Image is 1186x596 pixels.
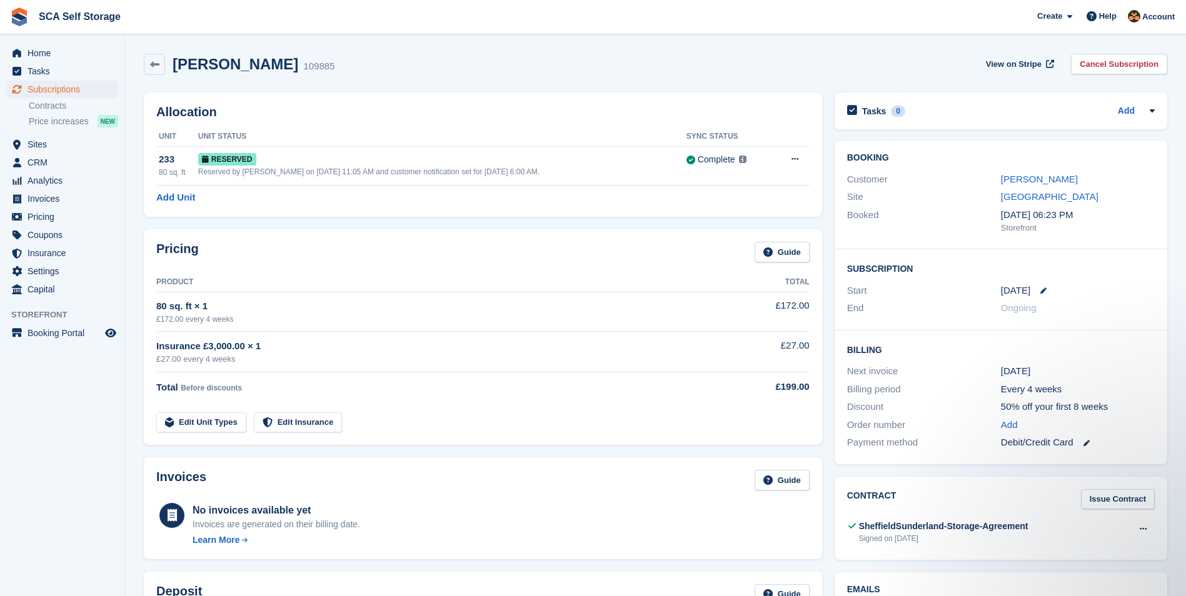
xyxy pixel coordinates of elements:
[28,44,103,62] span: Home
[1001,302,1037,313] span: Ongoing
[1001,284,1030,298] time: 2025-09-28 00:00:00 UTC
[156,353,708,365] div: £27.00 every 4 weeks
[303,59,334,74] div: 109885
[981,54,1057,74] a: View on Stripe
[847,284,1001,298] div: Start
[28,281,103,298] span: Capital
[198,127,686,147] th: Unit Status
[847,172,1001,187] div: Customer
[193,503,360,518] div: No invoices available yet
[28,136,103,153] span: Sites
[6,81,118,98] a: menu
[847,208,1001,234] div: Booked
[686,127,772,147] th: Sync Status
[1001,222,1155,234] div: Storefront
[1001,400,1155,414] div: 50% off your first 8 weeks
[1001,364,1155,379] div: [DATE]
[859,520,1028,533] div: SheffieldSunderland-Storage-Agreement
[847,343,1155,355] h2: Billing
[708,272,809,292] th: Total
[847,418,1001,432] div: Order number
[847,435,1001,450] div: Payment method
[34,6,126,27] a: SCA Self Storage
[28,154,103,171] span: CRM
[1071,54,1167,74] a: Cancel Subscription
[103,325,118,340] a: Preview store
[28,262,103,280] span: Settings
[156,339,708,354] div: Insurance £3,000.00 × 1
[708,332,809,372] td: £27.00
[28,62,103,80] span: Tasks
[156,127,198,147] th: Unit
[6,244,118,262] a: menu
[859,533,1028,544] div: Signed on [DATE]
[156,412,246,433] a: Edit Unit Types
[1081,489,1155,510] a: Issue Contract
[29,100,118,112] a: Contracts
[847,262,1155,274] h2: Subscription
[1099,10,1117,22] span: Help
[156,242,199,262] h2: Pricing
[708,380,809,394] div: £199.00
[6,154,118,171] a: menu
[11,309,124,321] span: Storefront
[173,56,298,72] h2: [PERSON_NAME]
[156,470,206,490] h2: Invoices
[156,105,810,119] h2: Allocation
[847,489,897,510] h2: Contract
[6,281,118,298] a: menu
[29,116,89,127] span: Price increases
[862,106,887,117] h2: Tasks
[1142,11,1175,23] span: Account
[159,152,198,167] div: 233
[847,190,1001,204] div: Site
[193,534,239,547] div: Learn More
[1118,104,1135,119] a: Add
[891,106,905,117] div: 0
[1001,435,1155,450] div: Debit/Credit Card
[98,115,118,127] div: NEW
[1128,10,1140,22] img: Sarah Race
[6,172,118,189] a: menu
[156,299,708,314] div: 80 sq. ft × 1
[698,153,735,166] div: Complete
[156,382,178,392] span: Total
[156,314,708,325] div: £172.00 every 4 weeks
[159,167,198,178] div: 80 sq. ft
[28,81,103,98] span: Subscriptions
[1001,174,1078,184] a: [PERSON_NAME]
[6,208,118,226] a: menu
[6,62,118,80] a: menu
[156,272,708,292] th: Product
[1001,418,1018,432] a: Add
[28,208,103,226] span: Pricing
[6,136,118,153] a: menu
[193,518,360,531] div: Invoices are generated on their billing date.
[28,324,103,342] span: Booking Portal
[1001,191,1098,202] a: [GEOGRAPHIC_DATA]
[755,470,810,490] a: Guide
[739,156,746,163] img: icon-info-grey-7440780725fd019a000dd9b08b2336e03edf1995a4989e88bcd33f0948082b44.svg
[29,114,118,128] a: Price increases NEW
[847,364,1001,379] div: Next invoice
[6,190,118,207] a: menu
[6,226,118,244] a: menu
[708,292,809,331] td: £172.00
[6,324,118,342] a: menu
[755,242,810,262] a: Guide
[847,400,1001,414] div: Discount
[847,153,1155,163] h2: Booking
[28,226,103,244] span: Coupons
[28,244,103,262] span: Insurance
[6,262,118,280] a: menu
[847,585,1155,595] h2: Emails
[28,190,103,207] span: Invoices
[1037,10,1062,22] span: Create
[1001,208,1155,222] div: [DATE] 06:23 PM
[198,166,686,177] div: Reserved by [PERSON_NAME] on [DATE] 11:05 AM and customer notification set for [DATE] 6:00 AM.
[1001,382,1155,397] div: Every 4 weeks
[6,44,118,62] a: menu
[198,153,256,166] span: Reserved
[156,191,195,205] a: Add Unit
[847,382,1001,397] div: Billing period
